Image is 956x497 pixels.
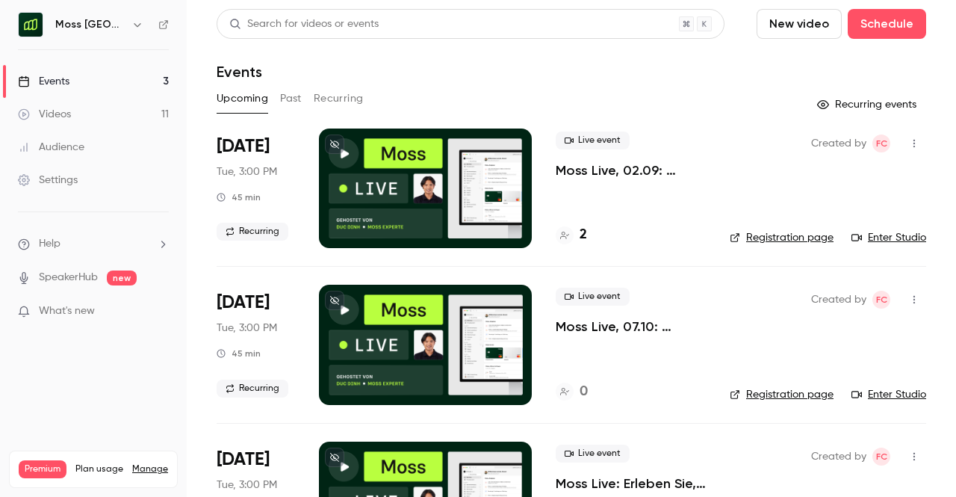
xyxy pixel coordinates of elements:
[580,382,588,402] h4: 0
[872,291,890,309] span: Felicity Cator
[39,236,60,252] span: Help
[314,87,364,111] button: Recurring
[39,270,98,285] a: SpeakerHub
[876,291,887,309] span: FC
[217,478,277,493] span: Tue, 3:00 PM
[876,135,887,152] span: FC
[556,288,630,306] span: Live event
[811,291,866,309] span: Created by
[730,387,834,402] a: Registration page
[810,93,926,117] button: Recurring events
[229,16,379,32] div: Search for videos or events
[18,74,69,89] div: Events
[18,107,71,122] div: Videos
[136,478,168,492] p: / 300
[556,318,706,336] a: Moss Live, 07.10: Erleben Sie, wie Moss Ausgabenmanagement automatisiert
[39,303,95,319] span: What's new
[132,463,168,475] a: Manage
[556,382,588,402] a: 0
[811,135,866,152] span: Created by
[19,13,43,37] img: Moss Deutschland
[55,17,125,32] h6: Moss [GEOGRAPHIC_DATA]
[217,63,262,81] h1: Events
[217,87,268,111] button: Upcoming
[18,173,78,188] div: Settings
[107,271,137,285] span: new
[811,448,866,466] span: Created by
[556,132,630,149] span: Live event
[730,230,834,245] a: Registration page
[556,475,706,493] a: Moss Live: Erleben Sie, wie Moss Ausgabenmanagement automatisiert
[280,87,302,111] button: Past
[217,129,295,248] div: Sep 2 Tue, 3:00 PM (Europe/Berlin)
[19,460,66,478] span: Premium
[217,448,270,472] span: [DATE]
[556,161,706,179] a: Moss Live, 02.09: Erleben Sie, wie Moss Ausgabenmanagement automatisiert
[851,230,926,245] a: Enter Studio
[217,223,288,241] span: Recurring
[19,478,47,492] p: Videos
[556,445,630,463] span: Live event
[136,481,145,490] span: 23
[872,448,890,466] span: Felicity Cator
[217,164,277,179] span: Tue, 3:00 PM
[876,448,887,466] span: FC
[851,387,926,402] a: Enter Studio
[217,348,261,359] div: 45 min
[217,191,261,203] div: 45 min
[757,9,842,39] button: New video
[872,135,890,152] span: Felicity Cator
[217,380,288,398] span: Recurring
[18,140,84,155] div: Audience
[75,463,123,475] span: Plan usage
[217,285,295,404] div: Oct 7 Tue, 3:00 PM (Europe/Berlin)
[217,321,277,336] span: Tue, 3:00 PM
[217,291,270,315] span: [DATE]
[217,135,270,158] span: [DATE]
[848,9,926,39] button: Schedule
[18,236,169,252] li: help-dropdown-opener
[580,225,587,245] h4: 2
[556,225,587,245] a: 2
